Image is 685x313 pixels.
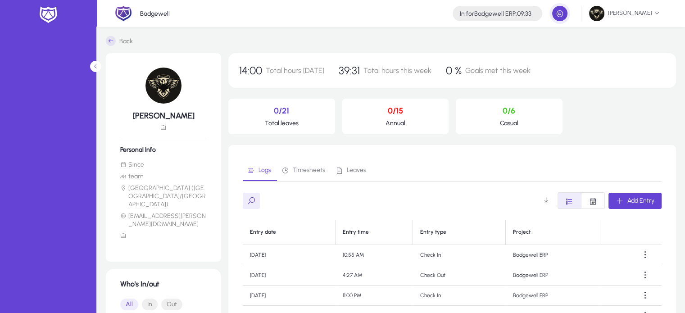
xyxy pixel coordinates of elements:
div: Project [513,229,531,236]
td: Check Out [413,265,506,286]
h5: [PERSON_NAME] [120,111,207,121]
span: In for [460,10,474,18]
span: 09:33 [517,10,531,18]
button: All [120,299,138,310]
td: Badgewell ERP [506,265,600,286]
span: Total hours this week [363,66,431,75]
div: Entry type [420,229,446,236]
td: Check In [413,286,506,306]
p: 0/21 [236,106,328,116]
div: Entry date [250,229,276,236]
span: [PERSON_NAME] [589,6,660,21]
a: Back [106,36,133,46]
h6: Personal Info [120,146,207,154]
p: Badgewell [140,10,170,18]
li: Since [120,161,207,169]
td: Check In [413,245,506,265]
span: Timesheets [293,167,325,173]
td: [DATE] [243,265,336,286]
th: Entry time [336,220,413,245]
td: 10:55 AM [336,245,413,265]
p: 0/6 [463,106,555,116]
td: 11:00 PM [336,286,413,306]
span: : [516,10,517,18]
td: Badgewell ERP [506,286,600,306]
button: [PERSON_NAME] [582,5,667,22]
td: Badgewell ERP [506,245,600,265]
td: [DATE] [243,245,336,265]
img: 2.png [115,5,132,22]
a: Logs [243,159,277,181]
div: Entry date [250,229,328,236]
div: Entry type [420,229,498,236]
span: Add Entry [627,197,654,204]
mat-button-toggle-group: Font Style [558,192,605,209]
td: 4:27 AM [336,265,413,286]
button: In [142,299,158,310]
a: Leaves [331,159,372,181]
button: Add Entry [608,193,662,209]
td: [DATE] [243,286,336,306]
p: Annual [349,119,442,127]
p: Casual [463,119,555,127]
img: 77.jpg [145,68,181,104]
span: 0 % [446,64,462,77]
li: team [120,172,207,181]
h4: Badgewell ERP [460,10,531,18]
span: Goals met this week [465,66,531,75]
button: Out [161,299,182,310]
p: 0/15 [349,106,442,116]
div: Project [513,229,593,236]
img: white-logo.png [37,5,59,24]
img: 77.jpg [589,6,604,21]
a: Timesheets [277,159,331,181]
span: 39:31 [339,64,360,77]
li: [GEOGRAPHIC_DATA] ([GEOGRAPHIC_DATA]/[GEOGRAPHIC_DATA]) [120,184,207,209]
span: Logs [259,167,271,173]
span: Leaves [347,167,366,173]
span: Total hours [DATE] [266,66,324,75]
span: 14:00 [239,64,262,77]
li: [EMAIL_ADDRESS][PERSON_NAME][DOMAIN_NAME] [120,212,207,228]
h1: Who's In/out [120,280,207,288]
p: Total leaves [236,119,328,127]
